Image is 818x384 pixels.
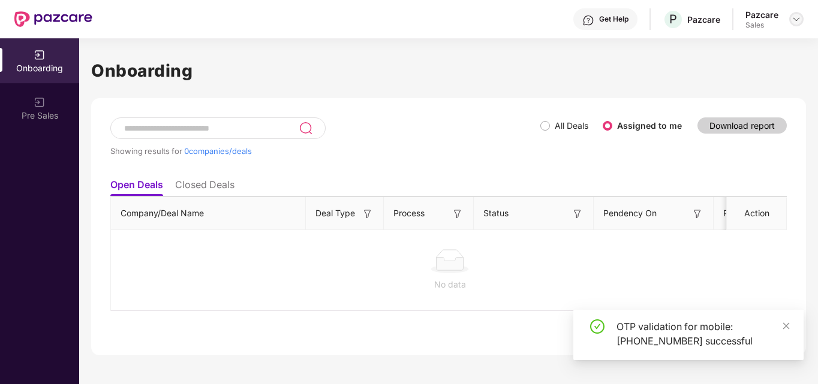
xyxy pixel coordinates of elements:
[792,14,801,24] img: svg+xml;base64,PHN2ZyBpZD0iRHJvcGRvd24tMzJ4MzIiIHhtbG5zPSJodHRwOi8vd3d3LnczLm9yZy8yMDAwL3N2ZyIgd2...
[616,319,789,348] div: OTP validation for mobile: [PHONE_NUMBER] successful
[110,146,540,156] div: Showing results for
[34,49,46,61] img: svg+xml;base64,PHN2ZyB3aWR0aD0iMjAiIGhlaWdodD0iMjAiIHZpZXdCb3g9IjAgMCAyMCAyMCIgZmlsbD0ibm9uZSIgeG...
[34,96,46,108] img: svg+xml;base64,PHN2ZyB3aWR0aD0iMjAiIGhlaWdodD0iMjAiIHZpZXdCb3g9IjAgMCAyMCAyMCIgZmlsbD0ibm9uZSIgeG...
[175,179,234,196] li: Closed Deals
[590,319,605,334] span: check-circle
[299,121,312,135] img: svg+xml;base64,PHN2ZyB3aWR0aD0iMjQiIGhlaWdodD0iMjUiIHZpZXdCb3g9IjAgMCAyNCAyNSIgZmlsbD0ibm9uZSIgeG...
[669,12,677,26] span: P
[315,207,355,220] span: Deal Type
[14,11,92,27] img: New Pazcare Logo
[691,208,703,220] img: svg+xml;base64,PHN2ZyB3aWR0aD0iMTYiIGhlaWdodD0iMTYiIHZpZXdCb3g9IjAgMCAxNiAxNiIgZmlsbD0ibm9uZSIgeG...
[91,58,806,84] h1: Onboarding
[745,9,778,20] div: Pazcare
[121,278,779,291] div: No data
[603,207,657,220] span: Pendency On
[727,197,787,230] th: Action
[452,208,464,220] img: svg+xml;base64,PHN2ZyB3aWR0aD0iMTYiIGhlaWdodD0iMTYiIHZpZXdCb3g9IjAgMCAxNiAxNiIgZmlsbD0ibm9uZSIgeG...
[617,120,682,131] label: Assigned to me
[714,197,804,230] th: Pendency
[723,207,784,220] span: Pendency
[745,20,778,30] div: Sales
[572,208,584,220] img: svg+xml;base64,PHN2ZyB3aWR0aD0iMTYiIGhlaWdodD0iMTYiIHZpZXdCb3g9IjAgMCAxNiAxNiIgZmlsbD0ibm9uZSIgeG...
[555,120,588,131] label: All Deals
[483,207,509,220] span: Status
[582,14,594,26] img: svg+xml;base64,PHN2ZyBpZD0iSGVscC0zMngzMiIgeG1sbnM9Imh0dHA6Ly93d3cudzMub3JnLzIwMDAvc3ZnIiB3aWR0aD...
[599,14,628,24] div: Get Help
[782,322,790,330] span: close
[697,117,787,134] button: Download report
[393,207,425,220] span: Process
[184,146,252,156] span: 0 companies/deals
[111,197,306,230] th: Company/Deal Name
[110,179,163,196] li: Open Deals
[687,14,720,25] div: Pazcare
[362,208,374,220] img: svg+xml;base64,PHN2ZyB3aWR0aD0iMTYiIGhlaWdodD0iMTYiIHZpZXdCb3g9IjAgMCAxNiAxNiIgZmlsbD0ibm9uZSIgeG...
